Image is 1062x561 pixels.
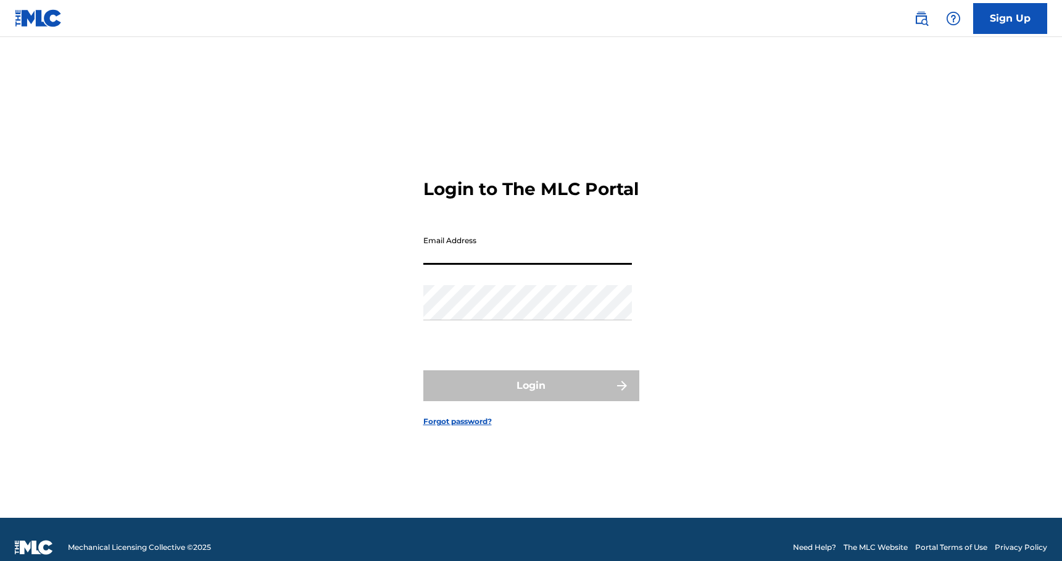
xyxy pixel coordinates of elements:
[915,542,987,553] a: Portal Terms of Use
[844,542,908,553] a: The MLC Website
[423,178,639,200] h3: Login to The MLC Portal
[68,542,211,553] span: Mechanical Licensing Collective © 2025
[15,540,53,555] img: logo
[995,542,1047,553] a: Privacy Policy
[1000,502,1062,561] iframe: Chat Widget
[914,11,929,26] img: search
[973,3,1047,34] a: Sign Up
[423,416,492,427] a: Forgot password?
[793,542,836,553] a: Need Help?
[941,6,966,31] div: Help
[946,11,961,26] img: help
[15,9,62,27] img: MLC Logo
[909,6,934,31] a: Public Search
